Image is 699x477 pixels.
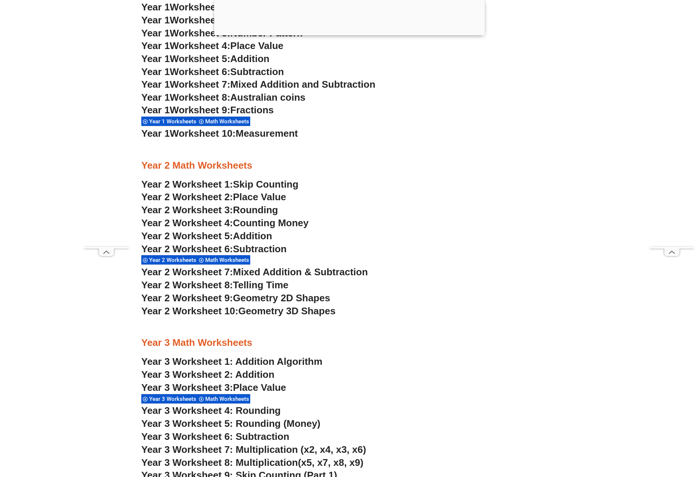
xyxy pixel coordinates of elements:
span: Math Worksheets [205,118,251,125]
span: Worksheet 8: [170,92,231,103]
a: Year 2 Worksheet 2:Place Value [141,191,286,202]
span: Year 3 Worksheets [149,396,199,402]
span: Subtraction [230,66,284,77]
span: Geometry 2D Shapes [233,292,330,304]
span: Number Pattern [230,27,303,39]
span: Worksheet 6: [170,66,231,77]
span: Geometry 3D Shapes [238,305,335,317]
iframe: Advertisement [650,24,694,247]
iframe: Advertisement [84,24,129,247]
div: Year 1 Worksheets [141,116,197,126]
a: Year 3 Worksheet 7: Multiplication (x2, x4, x3, x6) [141,444,366,455]
iframe: Chat Widget [571,393,699,477]
span: Australian coins [230,92,305,103]
span: Year 2 Worksheet 10: [141,305,238,317]
a: Year 1Worksheet 2:Comparing Numbers [141,14,326,26]
span: Place Value [233,382,286,393]
span: Worksheet 1: [170,1,231,13]
span: Year 2 Worksheet 2: [141,191,233,202]
span: Year 2 Worksheet 4: [141,217,233,228]
a: Year 3 Worksheet 1: Addition Algorithm [141,356,322,367]
span: Worksheet 5: [170,53,231,64]
div: Math Worksheets [197,255,250,265]
span: (x5, x7, x8, x9) [298,457,363,468]
span: Year 2 Worksheet 8: [141,279,233,291]
div: Year 2 Worksheets [141,255,197,265]
a: Year 2 Worksheet 8:Telling Time [141,279,289,291]
span: Worksheet 9: [170,104,231,116]
div: Math Worksheets [197,116,250,126]
a: Year 2 Worksheet 1:Skip Counting [141,179,299,190]
a: Year 2 Worksheet 5:Addition [141,230,272,241]
a: Year 3 Worksheet 4: Rounding [141,405,281,416]
a: Year 3 Worksheet 3:Place Value [141,382,286,393]
h3: Year 3 Math Worksheets [141,337,558,349]
span: Year 2 Worksheet 9: [141,292,233,304]
span: Addition [233,230,272,241]
span: Subtraction [233,243,287,254]
span: Year 2 Worksheet 7: [141,266,233,278]
a: Year 2 Worksheet 10:Geometry 3D Shapes [141,305,335,317]
a: Year 3 Worksheet 8: Multiplication(x5, x7, x8, x9) [141,457,363,468]
a: Year 1Worksheet 4:Place Value [141,40,283,51]
span: Worksheet 10: [170,128,236,139]
a: Year 1Worksheet 7:Mixed Addition and Subtraction [141,79,376,90]
span: Year 2 Worksheet 1: [141,179,233,190]
a: Year 3 Worksheet 5: Rounding (Money) [141,418,320,429]
a: Year 3 Worksheet 2: Addition [141,369,274,380]
span: Telling Time [233,279,289,291]
span: Math Worksheets [205,257,251,263]
h3: Year 2 Math Worksheets [141,159,558,172]
span: Year 2 Worksheet 3: [141,204,233,215]
span: Worksheet 2: [170,14,231,26]
span: Math Worksheets [205,396,251,402]
span: Worksheet 4: [170,40,231,51]
a: Year 1Worksheet 3:Number Pattern [141,27,303,39]
span: Worksheet 7: [170,79,231,90]
span: Year 2 Worksheet 6: [141,243,233,254]
span: Rounding [233,204,278,215]
span: Year 1 Worksheets [149,118,199,125]
a: Year 1Worksheet 8:Australian coins [141,92,305,103]
span: Place Value [233,191,286,202]
a: Year 2 Worksheet 3:Rounding [141,204,278,215]
span: Year 2 Worksheets [149,257,199,263]
a: Year 2 Worksheet 7:Mixed Addition & Subtraction [141,266,368,278]
div: Year 3 Worksheets [141,394,197,404]
span: Worksheet 3: [170,27,231,39]
span: Place Value [230,40,283,51]
span: Counting Money [233,217,309,228]
span: Mixed Addition & Subtraction [233,266,368,278]
span: Year 2 Worksheet 5: [141,230,233,241]
div: Math Worksheets [197,394,250,404]
span: Mixed Addition and Subtraction [230,79,375,90]
a: Year 3 Worksheet 6: Subtraction [141,431,289,442]
a: Year 1Worksheet 5:Addition [141,53,270,64]
a: Year 2 Worksheet 6:Subtraction [141,243,287,254]
span: Measurement [236,128,298,139]
span: Year 3 Worksheet 3: [141,382,233,393]
span: Skip Counting [233,179,299,190]
a: Year 2 Worksheet 9:Geometry 2D Shapes [141,292,330,304]
a: Year 1Worksheet 9:Fractions [141,104,274,116]
span: Fractions [230,104,274,116]
a: Year 1Worksheet 6:Subtraction [141,66,284,77]
a: Year 1Worksheet 1:Number Words [141,1,299,13]
span: Addition [230,53,269,64]
a: Year 2 Worksheet 4:Counting Money [141,217,309,228]
span: Year 3 Worksheet 8: Multiplication [141,457,298,468]
a: Year 1Worksheet 10:Measurement [141,128,298,139]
